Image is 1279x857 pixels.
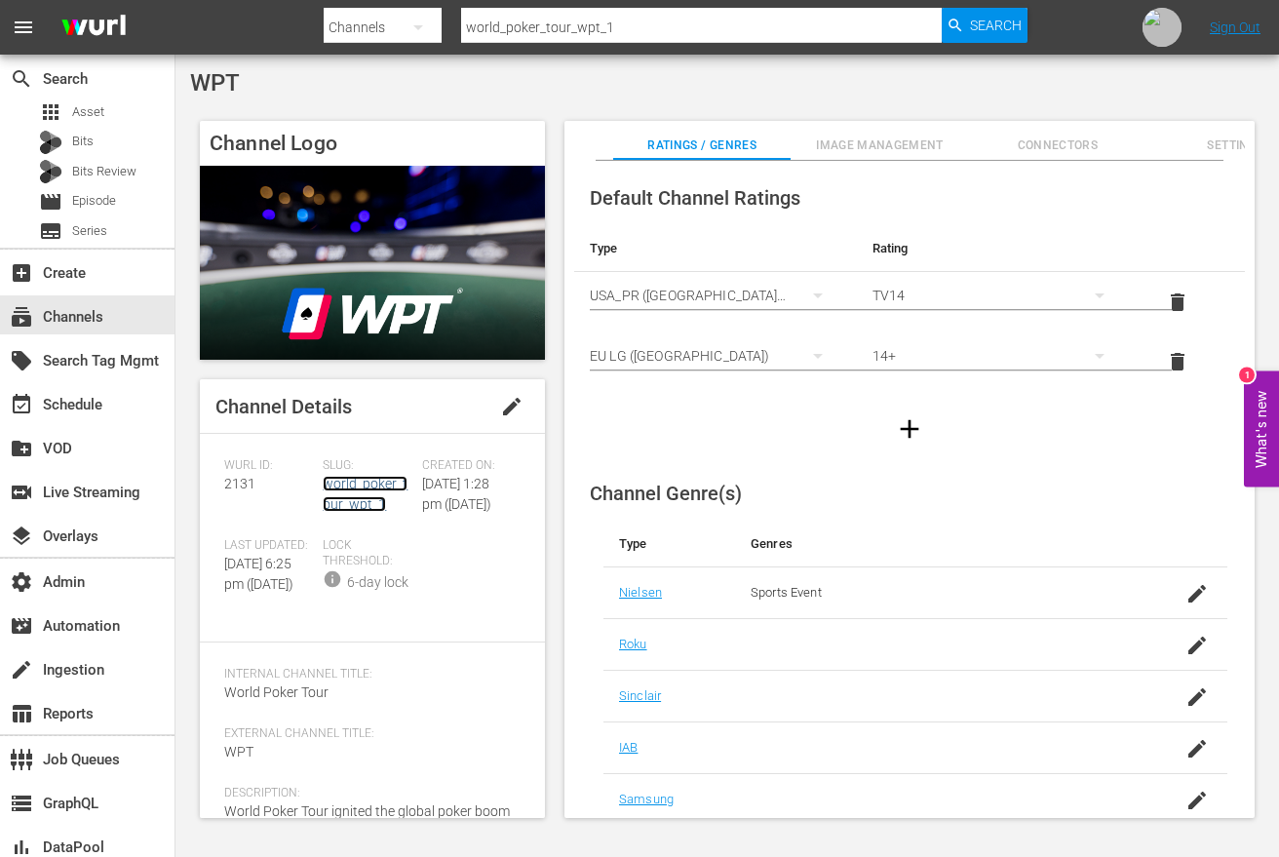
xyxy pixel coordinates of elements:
span: Job Queues [10,748,33,771]
span: Overlays [10,525,33,548]
button: delete [1154,338,1201,385]
span: GraphQL [10,792,33,815]
span: Search [970,8,1022,43]
span: delete [1166,350,1189,373]
span: Description: [224,786,511,801]
span: Created On: [422,458,511,474]
span: [DATE] 6:25 pm ([DATE]) [224,556,293,592]
button: delete [1154,279,1201,326]
span: Internal Channel Title: [224,667,511,682]
div: 1 [1239,367,1255,382]
span: edit [500,395,523,418]
img: ans4CAIJ8jUAAAAAAAAAAAAAAAAAAAAAAAAgQb4GAAAAAAAAAAAAAAAAAAAAAAAAJMjXAAAAAAAAAAAAAAAAAAAAAAAAgAT5G... [47,5,140,51]
span: menu [12,16,35,39]
a: IAB [619,740,638,755]
span: Search Tag Mgmt [10,349,33,372]
div: Bits [39,131,62,154]
span: Image Management [791,136,968,156]
span: Default Channel Ratings [590,186,800,210]
span: Last Updated: [224,538,313,554]
span: 2131 [224,476,255,491]
span: Ingestion [10,658,33,682]
span: External Channel Title: [224,726,511,742]
button: Search [942,8,1027,43]
span: Connectors [969,136,1146,156]
div: EU LG ([GEOGRAPHIC_DATA]) [590,329,841,383]
a: Roku [619,637,647,651]
span: delete [1166,291,1189,314]
span: Episode [39,190,62,214]
span: info [323,569,342,589]
span: VOD [10,437,33,460]
th: Type [574,225,857,272]
span: Series [39,219,62,243]
button: edit [488,383,535,430]
span: Asset [39,100,62,124]
span: Channel Genre(s) [590,482,742,505]
h4: Channel Logo [200,121,545,166]
span: Lock Threshold: [323,538,411,569]
a: Samsung [619,792,674,806]
th: Type [603,521,735,567]
span: Automation [10,614,33,638]
span: Reports [10,702,33,725]
a: Nielsen [619,585,662,600]
span: Channels [10,305,33,329]
div: TV14 [872,268,1124,323]
span: Bits Review [72,162,136,181]
button: Open Feedback Widget [1244,370,1279,487]
a: Sign Out [1210,19,1260,35]
span: Series [72,221,107,241]
span: WPT [190,69,240,97]
span: Channel Details [215,395,352,418]
th: Genres [735,521,1162,567]
img: WPT [200,166,545,360]
div: 14+ [872,329,1124,383]
span: Episode [72,191,116,211]
span: Admin [10,570,33,594]
span: Live Streaming [10,481,33,504]
div: Bits Review [39,160,62,183]
span: [DATE] 1:28 pm ([DATE]) [422,476,491,512]
span: Bits [72,132,94,151]
span: Schedule [10,393,33,416]
span: WPT [224,744,253,760]
table: simple table [574,225,1245,392]
div: USA_PR ([GEOGRAPHIC_DATA] ([GEOGRAPHIC_DATA])) [590,268,841,323]
span: Asset [72,102,104,122]
a: world_poker_tour_wpt_1 [323,476,407,512]
img: photo.jpg [1143,8,1182,47]
span: Slug: [323,458,411,474]
a: Sinclair [619,688,661,703]
span: Create [10,261,33,285]
span: Search [10,67,33,91]
div: 6-day lock [347,572,408,593]
span: World Poker Tour [224,684,329,700]
span: Wurl ID: [224,458,313,474]
span: Ratings / Genres [613,136,791,156]
th: Rating [857,225,1140,272]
